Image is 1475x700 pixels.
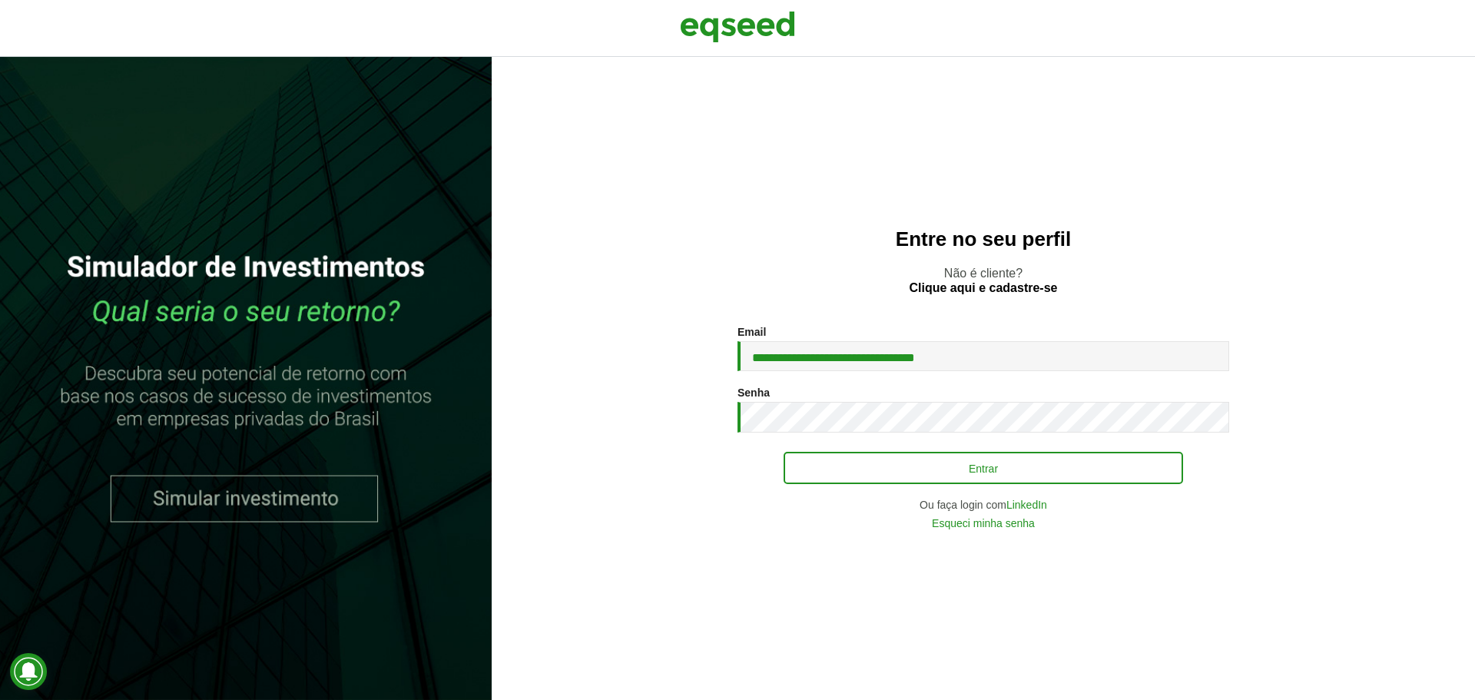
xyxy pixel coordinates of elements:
a: LinkedIn [1006,499,1047,510]
a: Clique aqui e cadastre-se [910,282,1058,294]
a: Esqueci minha senha [932,518,1035,529]
label: Email [737,327,766,337]
div: Ou faça login com [737,499,1229,510]
label: Senha [737,387,770,398]
h2: Entre no seu perfil [522,228,1444,250]
p: Não é cliente? [522,266,1444,295]
button: Entrar [784,452,1183,484]
img: EqSeed Logo [680,8,795,46]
